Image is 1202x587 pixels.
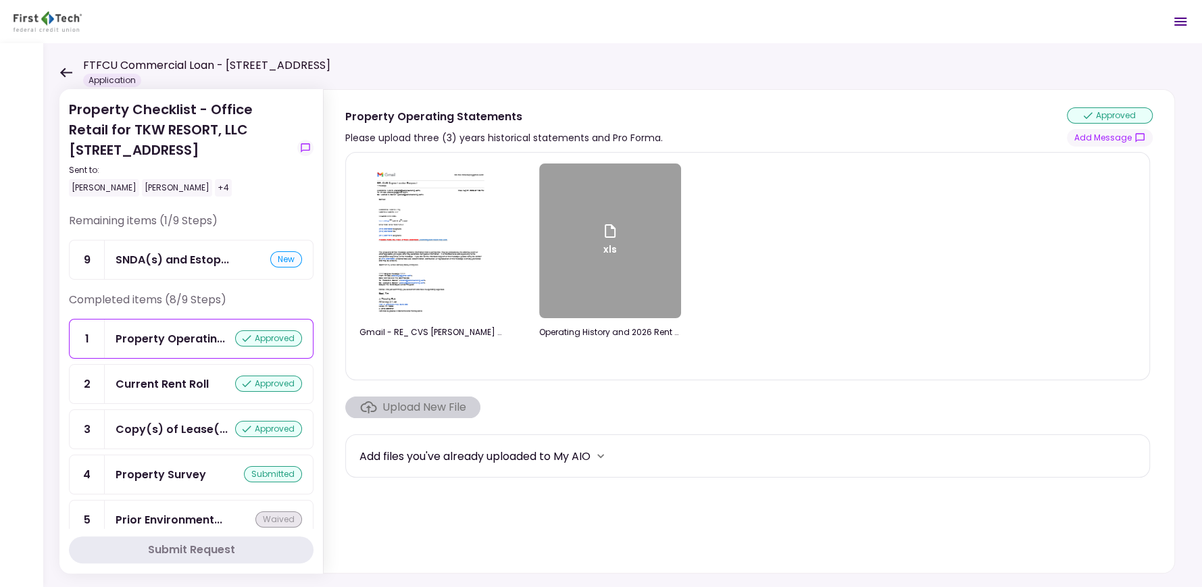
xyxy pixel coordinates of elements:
div: Property Operating Statements [116,330,225,347]
a: 3Copy(s) of Lease(s) and Amendment(s)approved [69,409,314,449]
div: Property Survey [116,466,206,483]
div: 4 [70,455,105,494]
div: 3 [70,410,105,449]
div: approved [235,376,302,392]
div: approved [235,330,302,347]
div: Completed items (8/9 Steps) [69,292,314,319]
div: Gmail - RE_ CVS Cayce Lender Request.pdf [359,326,501,338]
button: more [591,446,611,466]
div: Property Operating Statements [345,108,663,125]
div: Operating History and 2026 Rent Collected Cayce.xlsx [539,326,681,338]
div: 1 [70,320,105,358]
div: [PERSON_NAME] [142,179,212,197]
button: Open menu [1164,5,1197,38]
button: show-messages [1067,129,1153,147]
div: 5 [70,501,105,539]
div: [PERSON_NAME] [69,179,139,197]
h1: FTFCU Commercial Loan - [STREET_ADDRESS] [83,57,330,74]
div: Remaining items (1/9 Steps) [69,213,314,240]
div: +4 [215,179,232,197]
div: xls [602,223,618,259]
span: Click here to upload the required document [345,397,480,418]
a: 5Prior Environmental Phase I and/or Phase IIwaived [69,500,314,540]
button: show-messages [297,140,314,156]
div: 2 [70,365,105,403]
a: 2Current Rent Rollapproved [69,364,314,404]
div: Prior Environmental Phase I and/or Phase II [116,511,222,528]
div: SNDA(s) and Estoppel(s) [116,251,229,268]
div: Add files you've already uploaded to My AIO [359,448,591,465]
div: approved [1067,107,1153,124]
div: waived [255,511,302,528]
button: Submit Request [69,536,314,563]
div: Application [83,74,141,87]
div: approved [235,421,302,437]
div: Sent to: [69,164,292,176]
div: new [270,251,302,267]
div: submitted [244,466,302,482]
div: 9 [70,240,105,279]
div: Property Operating StatementsPlease upload three (3) years historical statements and Pro Forma.ap... [323,89,1175,573]
div: Current Rent Roll [116,376,209,392]
a: 1Property Operating Statementsapproved [69,319,314,359]
img: Partner icon [14,11,82,32]
div: Copy(s) of Lease(s) and Amendment(s) [116,421,228,438]
a: 4Property Surveysubmitted [69,455,314,494]
div: Please upload three (3) years historical statements and Pro Forma. [345,130,663,146]
div: Submit Request [148,542,235,558]
div: Property Checklist - Office Retail for TKW RESORT, LLC [STREET_ADDRESS] [69,99,292,197]
a: 9SNDA(s) and Estoppel(s)new [69,240,314,280]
